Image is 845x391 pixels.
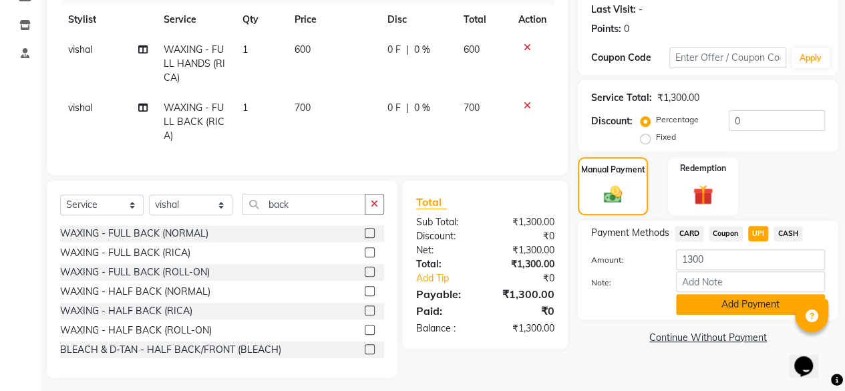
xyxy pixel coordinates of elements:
span: 1 [242,43,248,55]
label: Fixed [656,131,676,143]
span: 0 % [414,101,430,115]
div: Coupon Code [591,51,669,65]
th: Disc [379,5,456,35]
img: _cash.svg [598,184,629,205]
div: Last Visit: [591,3,636,17]
span: WAXING - FULL HANDS (RICA) [164,43,225,84]
div: WAXING - HALF BACK (RICA) [60,304,192,318]
div: Points: [591,22,621,36]
a: Add Tip [406,271,498,285]
span: vishal [68,43,92,55]
img: _gift.svg [687,182,719,207]
span: WAXING - FULL BACK (RICA) [164,102,224,142]
input: Search or Scan [242,194,365,215]
label: Percentage [656,114,699,126]
div: ₹1,300.00 [485,215,564,229]
div: Discount: [406,229,486,243]
th: Action [510,5,554,35]
span: Coupon [709,226,743,241]
span: Payment Methods [591,226,669,240]
span: 700 [464,102,480,114]
div: Discount: [591,114,633,128]
input: Amount [676,249,825,270]
input: Enter Offer / Coupon Code [669,47,786,68]
div: WAXING - FULL BACK (ROLL-ON) [60,265,210,279]
button: Add Payment [676,294,825,315]
div: WAXING - FULL BACK (NORMAL) [60,227,208,241]
span: | [406,43,409,57]
div: ₹0 [485,229,564,243]
span: Total [416,195,447,209]
div: Payable: [406,286,486,302]
div: Total: [406,257,486,271]
div: Sub Total: [406,215,486,229]
span: CASH [774,226,802,241]
div: 0 [624,22,629,36]
label: Redemption [680,162,726,174]
label: Amount: [581,254,666,266]
div: ₹1,300.00 [485,321,564,336]
div: Balance : [406,321,486,336]
div: ₹1,300.00 [485,243,564,257]
span: CARD [675,226,703,241]
span: 1 [242,102,248,114]
span: 600 [464,43,480,55]
div: Paid: [406,303,486,319]
div: - [639,3,643,17]
a: Continue Without Payment [580,331,836,345]
div: ₹1,300.00 [485,257,564,271]
div: ₹1,300.00 [485,286,564,302]
span: 0 F [387,101,401,115]
span: 0 F [387,43,401,57]
span: UPI [748,226,769,241]
span: vishal [68,102,92,114]
span: 700 [295,102,311,114]
div: WAXING - HALF BACK (NORMAL) [60,285,210,299]
div: WAXING - HALF BACK (ROLL-ON) [60,323,212,338]
div: Net: [406,243,486,257]
input: Add Note [676,271,825,292]
th: Qty [234,5,287,35]
th: Stylist [60,5,156,35]
label: Manual Payment [581,164,645,176]
span: 600 [295,43,311,55]
div: Service Total: [591,91,652,105]
div: ₹1,300.00 [657,91,699,105]
iframe: chat widget [789,338,832,378]
th: Total [456,5,510,35]
th: Price [287,5,379,35]
div: ₹0 [485,303,564,319]
span: | [406,101,409,115]
button: Apply [792,48,830,68]
div: BLEACH & D-TAN - HALF BACK/FRONT (BLEACH) [60,343,281,357]
th: Service [156,5,234,35]
label: Note: [581,277,666,289]
div: ₹0 [498,271,564,285]
div: WAXING - FULL BACK (RICA) [60,246,190,260]
span: 0 % [414,43,430,57]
